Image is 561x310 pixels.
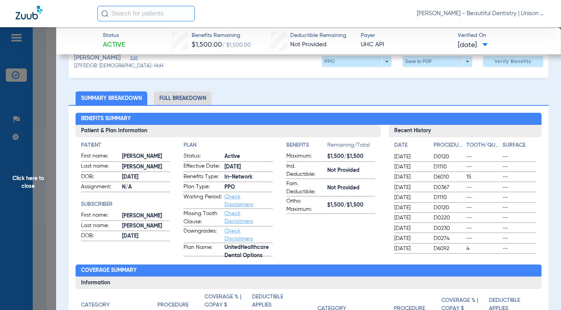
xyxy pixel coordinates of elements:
app-breakdown-title: Date [394,141,427,152]
span: In-Network [224,173,272,181]
h4: Procedure [434,141,463,149]
span: Verify Benefits [494,58,531,65]
span: -- [466,184,500,191]
span: Edit [131,55,138,63]
span: [PERSON_NAME] [122,163,170,171]
span: [PERSON_NAME] [122,212,170,220]
span: -- [503,235,536,242]
span: [DATE] [394,173,427,181]
h4: Coverage % | Copay $ [205,293,248,309]
span: D0220 [434,214,463,222]
span: D1110 [434,163,463,171]
span: -- [503,194,536,201]
span: [DATE] [394,245,427,252]
span: -- [503,245,536,252]
input: Search for patients [97,6,195,21]
span: $1,500/$1,500 [327,152,375,161]
h4: Tooth/Quad [466,141,500,149]
span: D6010 [434,173,463,181]
span: PPO [224,183,272,191]
span: Maximum: [286,152,325,161]
span: $1,500.00 [192,41,222,48]
span: (2793) DOB: [DEMOGRAPHIC_DATA] - HoH [74,63,163,70]
span: 4 [466,245,500,252]
span: -- [466,153,500,161]
span: -- [466,163,500,171]
h4: Benefits [286,141,327,149]
span: Benefits Remaining [192,32,251,40]
span: -- [503,184,536,191]
button: PPO [322,56,392,67]
span: [PERSON_NAME] - Beautiful Dentistry | Unison Dental Group [417,10,545,18]
span: D0120 [434,204,463,212]
span: D0367 [434,184,463,191]
span: Not Provided [290,42,326,48]
span: -- [466,224,500,232]
a: Check Disclaimers [224,228,253,242]
h3: Recent History [389,125,542,137]
span: 15 [466,173,500,181]
span: / $1,500.00 [222,42,251,48]
h4: Subscriber [81,200,170,208]
span: First name: [81,152,119,161]
h4: Date [394,141,427,149]
span: Ortho Maximum: [286,197,325,214]
span: [DATE] [394,194,427,201]
span: UHC API [361,40,451,50]
span: [DATE] [394,224,427,232]
span: D6092 [434,245,463,252]
span: Not Provided [327,184,375,192]
span: Active [103,40,125,50]
h4: Procedure [157,301,189,309]
h4: Category [81,301,109,309]
span: D1110 [434,194,463,201]
span: -- [503,153,536,161]
h2: Benefits Summary [76,113,542,125]
app-breakdown-title: Procedure [434,141,463,152]
span: Assignment: [81,183,119,192]
button: Save to PDF [402,56,472,67]
span: -- [466,235,500,242]
span: Downgrades: [183,227,222,243]
span: Deductible Remaining [290,32,346,40]
span: Status: [183,152,222,161]
app-breakdown-title: Plan [183,141,272,149]
span: Missing Tooth Clause: [183,210,222,226]
span: -- [466,194,500,201]
span: [DATE] [458,40,488,50]
span: -- [503,163,536,171]
span: Plan Type: [183,183,222,192]
span: [DATE] [122,232,170,240]
span: UnitedHealthcare Dental Options [224,248,272,256]
span: [DATE] [394,184,427,191]
span: -- [466,204,500,212]
h2: Coverage Summary [76,264,542,277]
span: DOB: [81,173,119,182]
h4: Patient [81,141,170,149]
h4: Surface [503,141,536,149]
h3: Information [76,277,542,289]
li: Full Breakdown [154,91,212,105]
span: First name: [81,211,119,221]
span: $1,500/$1,500 [327,201,375,209]
button: Verify Benefits [483,56,543,67]
a: Check Disclaimers [224,194,253,207]
span: Ind. Deductible: [286,162,325,179]
span: [PERSON_NAME] [122,152,170,161]
span: Plan Name: [183,243,222,256]
span: -- [503,173,536,181]
iframe: Chat Widget [522,273,561,310]
span: -- [503,214,536,222]
span: Fam. Deductible: [286,180,325,196]
h4: Deductible Applies [252,293,295,309]
span: [DATE] [224,163,272,171]
span: [DATE] [394,153,427,161]
span: Payer [361,32,451,40]
span: [DATE] [394,214,427,222]
span: [DATE] [394,235,427,242]
img: Search Icon [101,10,108,17]
span: Effective Date: [183,162,222,172]
span: D0274 [434,235,463,242]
